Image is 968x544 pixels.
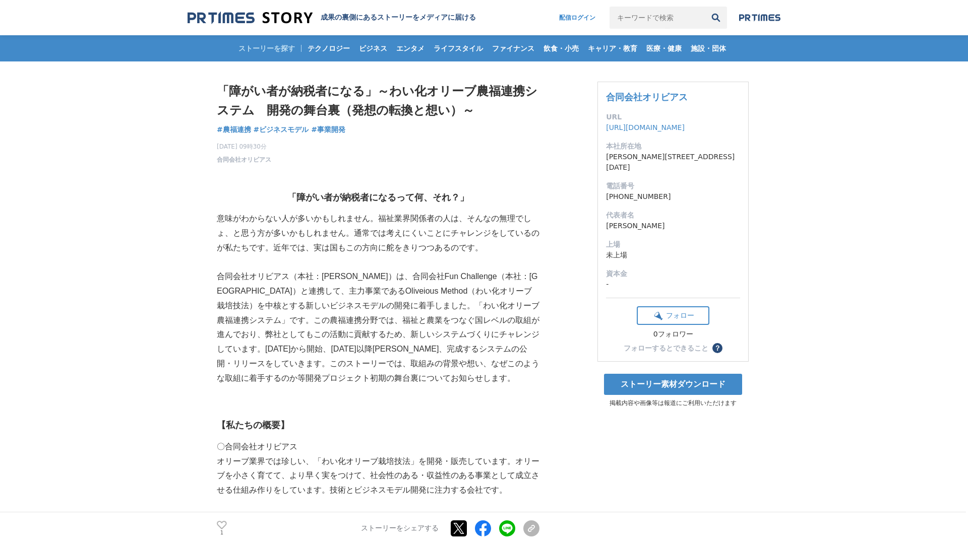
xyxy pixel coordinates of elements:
[304,44,354,53] span: テクノロジー
[705,7,727,29] button: 検索
[584,35,641,61] a: キャリア・教育
[606,152,740,173] dd: [PERSON_NAME][STREET_ADDRESS][DATE]
[217,454,539,498] p: オリーブ業界では珍しい、「わい化オリーブ栽培技法」を開発・販売しています。オリーブを小さく育てて、より早く実をつけて、社会性のある・収益性のある事業として成立させる仕組み作りをしています。技術と...
[606,239,740,250] dt: 上場
[606,92,688,102] a: 合同会社オリビアス
[606,191,740,202] dd: [PHONE_NUMBER]
[217,125,251,134] span: #農福連携
[311,124,345,135] a: #事業開発
[606,268,740,279] dt: 資本金
[217,212,539,255] p: 意味がわからない人が多いかもしれません。福祉業界関係者の人は、そんなの無理でしょ、と思う方が多いかもしれません。通常では考えにくいことにチャレンジをしているのが私たちです。近年では、実は国もこの...
[254,124,309,135] a: #ビジネスモデル
[217,142,271,151] span: [DATE] 09時30分
[642,35,686,61] a: 医療・健康
[361,524,439,533] p: ストーリーをシェアする
[539,35,583,61] a: 飲食・小売
[606,123,685,131] a: [URL][DOMAIN_NAME]
[687,44,730,53] span: 施設・団体
[188,11,476,25] a: 成果の裏側にあるストーリーをメディアに届ける 成果の裏側にあるストーリーをメディアに届ける
[392,44,429,53] span: エンタメ
[539,44,583,53] span: 飲食・小売
[188,11,313,25] img: 成果の裏側にあるストーリーをメディアに届ける
[217,418,539,433] h3: 【私たちの概要】
[597,399,749,407] p: 掲載内容や画像等は報道にご利用いただけます
[606,279,740,290] dd: -
[624,345,708,352] div: フォローするとできること
[217,82,539,120] h1: 「障がい者が納税者になる」～わい化オリーブ農福連携システム 開発の舞台裏（発想の転換と想い）～
[712,343,722,353] button: ？
[321,13,476,22] h2: 成果の裏側にあるストーリーをメディアに届ける
[606,250,740,260] dd: 未上場
[311,125,345,134] span: #事業開発
[217,269,539,385] p: 合同会社オリビアス（本社：[PERSON_NAME]）は、合同会社Fun Challenge（本社：[GEOGRAPHIC_DATA]）と連携して、主力事業であるOliveious Method...
[584,44,641,53] span: キャリア・教育
[304,35,354,61] a: テクノロジー
[488,35,538,61] a: ファイナンス
[217,124,251,135] a: #農福連携
[217,440,539,454] p: 〇合同会社オリビアス
[606,221,740,231] dd: [PERSON_NAME]
[606,112,740,122] dt: URL
[610,7,705,29] input: キーワードで検索
[430,35,487,61] a: ライフスタイル
[714,345,721,352] span: ？
[217,530,227,535] p: 1
[392,35,429,61] a: エンタメ
[606,141,740,152] dt: 本社所在地
[549,7,606,29] a: 配信ログイン
[217,190,539,205] h3: 「障がい者が納税者になるって何、それ？」
[687,35,730,61] a: 施設・団体
[606,181,740,191] dt: 電話番号
[430,44,487,53] span: ライフスタイル
[488,44,538,53] span: ファイナンス
[739,14,780,22] img: prtimes
[355,44,391,53] span: ビジネス
[637,330,709,339] div: 0フォロワー
[606,210,740,221] dt: 代表者名
[604,374,742,395] a: ストーリー素材ダウンロード
[637,306,709,325] button: フォロー
[217,155,271,164] a: 合同会社オリビアス
[355,35,391,61] a: ビジネス
[642,44,686,53] span: 医療・健康
[254,125,309,134] span: #ビジネスモデル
